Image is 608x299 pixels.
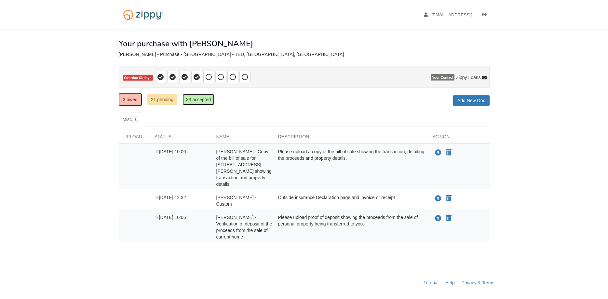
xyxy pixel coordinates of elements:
[119,113,143,127] a: Misc
[132,116,139,123] span: 3
[482,12,490,19] a: Log out
[216,149,272,187] span: [PERSON_NAME] - Copy of the bill of sale for [STREET_ADDRESS][PERSON_NAME] showing transaction an...
[155,215,186,220] span: [DATE] 10:06
[119,52,490,57] div: [PERSON_NAME] - Purchase • [GEOGRAPHIC_DATA] • TBD, [GEOGRAPHIC_DATA], [GEOGRAPHIC_DATA]
[424,280,439,285] a: Tutorial
[431,74,454,81] span: Your Contact
[273,214,428,240] div: Please upload proof of deposit showing the proceeds from the sale of personal property being tran...
[456,74,480,81] span: Zippy Loans
[119,7,167,23] img: Logo
[434,214,442,223] button: Upload Elizabeth Leonard - Verification of deposit of the proceeds from the sale of current home-
[428,133,490,143] div: Action
[434,148,442,157] button: Upload Elizabeth Leonard - Copy of the bill of sale for 3000 Tuttle Creek Blvd #217 showing trans...
[434,194,442,203] button: Upload Elizabeth Leonard - Custom
[155,195,186,200] span: [DATE] 12:32
[216,215,272,239] span: [PERSON_NAME] - Verification of deposit of the proceeds from the sale of current home-
[445,280,455,285] a: Help
[453,95,490,106] a: Add New Doc
[462,280,494,285] a: Privacy & Terms
[155,149,186,154] span: [DATE] 10:06
[273,148,428,187] div: Please upload a copy of the bill of sale showing the transaction, detailing the proceeds and prop...
[150,133,211,143] div: Status
[273,194,428,207] div: Outside insurance Declaration page and invoice or receipt
[273,133,428,143] div: Description
[445,195,452,202] button: Declare Elizabeth Leonard - Custom not applicable
[147,94,177,105] a: 21 pending
[445,214,452,222] button: Declare Elizabeth Leonard - Verification of deposit of the proceeds from the sale of current home...
[123,75,153,81] span: Overdue 63 days
[119,133,150,143] div: Upload
[211,133,273,143] div: Name
[119,93,142,106] a: 3 owed
[216,195,257,207] span: [PERSON_NAME] - Custom
[431,12,506,17] span: bmcconnell61@hotmail.com
[182,94,214,105] a: 33 accepted
[424,12,506,19] a: edit profile
[119,39,253,48] h1: Your purchase with [PERSON_NAME]
[445,149,452,156] button: Declare Elizabeth Leonard - Copy of the bill of sale for 3000 Tuttle Creek Blvd #217 showing tran...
